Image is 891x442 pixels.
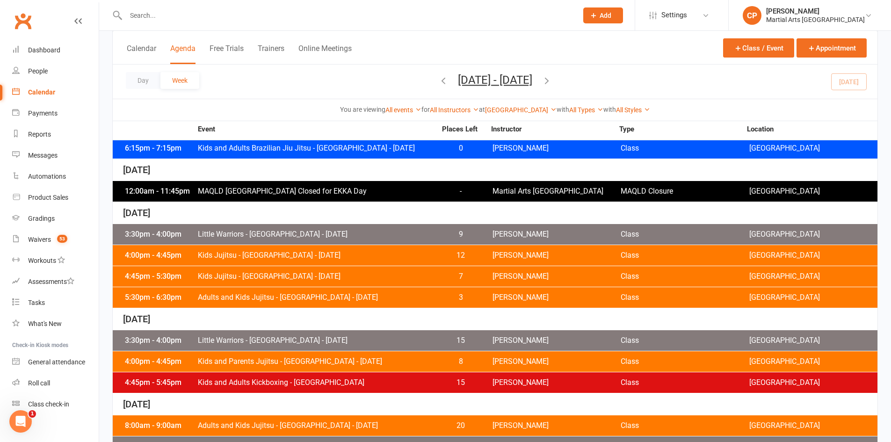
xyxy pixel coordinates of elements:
[493,422,621,429] span: [PERSON_NAME]
[170,44,196,64] button: Agenda
[493,337,621,344] span: [PERSON_NAME]
[435,126,484,133] strong: Places Left
[436,337,485,344] span: 15
[12,229,99,250] a: Waivers 53
[28,46,60,54] div: Dashboard
[749,188,877,195] span: [GEOGRAPHIC_DATA]
[123,358,197,365] div: 4:00pm - 4:45pm
[123,379,197,386] div: 4:45pm - 5:45pm
[28,109,58,117] div: Payments
[28,88,55,96] div: Calendar
[436,188,485,195] span: -
[210,44,244,64] button: Free Trials
[749,337,877,344] span: [GEOGRAPHIC_DATA]
[600,12,611,19] span: Add
[197,273,436,280] span: Kids Jujitsu - [GEOGRAPHIC_DATA] - [DATE]
[340,106,385,113] strong: You are viewing
[436,358,485,365] span: 8
[493,294,621,301] span: [PERSON_NAME]
[29,410,36,418] span: 1
[621,145,749,152] span: Class
[12,394,99,415] a: Class kiosk mode
[436,294,485,301] span: 3
[723,38,794,58] button: Class / Event
[28,67,48,75] div: People
[485,106,557,114] a: [GEOGRAPHIC_DATA]
[197,379,436,386] span: Kids and Adults Kickboxing - [GEOGRAPHIC_DATA]
[621,273,749,280] span: Class
[28,257,56,264] div: Workouts
[621,252,749,259] span: Class
[749,145,877,152] span: [GEOGRAPHIC_DATA]
[12,61,99,82] a: People
[766,7,865,15] div: [PERSON_NAME]
[9,410,32,433] iframe: Intercom live chat
[123,231,197,238] div: 3:30pm - 4:00pm
[621,294,749,301] span: Class
[603,106,616,113] strong: with
[749,422,877,429] span: [GEOGRAPHIC_DATA]
[197,358,436,365] span: Kids and Parents Jujitsu - [GEOGRAPHIC_DATA] - [DATE]
[28,173,66,180] div: Automations
[113,159,877,181] div: [DATE]
[28,358,85,366] div: General attendance
[436,145,485,152] span: 0
[57,235,67,243] span: 53
[493,188,621,195] span: Martial Arts [GEOGRAPHIC_DATA]
[28,400,69,408] div: Class check-in
[493,358,621,365] span: [PERSON_NAME]
[28,215,55,222] div: Gradings
[749,273,877,280] span: [GEOGRAPHIC_DATA]
[12,313,99,334] a: What's New
[749,379,877,386] span: [GEOGRAPHIC_DATA]
[113,308,877,330] div: [DATE]
[621,231,749,238] span: Class
[743,6,761,25] div: CP
[28,152,58,159] div: Messages
[436,379,485,386] span: 15
[123,188,197,195] div: 12:00am - 11:45pm
[619,126,747,133] strong: Type
[493,273,621,280] span: [PERSON_NAME]
[12,352,99,373] a: General attendance kiosk mode
[113,202,877,224] div: [DATE]
[493,252,621,259] span: [PERSON_NAME]
[479,106,485,113] strong: at
[749,358,877,365] span: [GEOGRAPHIC_DATA]
[493,145,621,152] span: [PERSON_NAME]
[197,231,436,238] span: Little Warriors - [GEOGRAPHIC_DATA] - [DATE]
[621,358,749,365] span: Class
[123,9,571,22] input: Search...
[28,236,51,243] div: Waivers
[12,208,99,229] a: Gradings
[12,271,99,292] a: Assessments
[616,106,650,114] a: All Styles
[436,231,485,238] span: 9
[661,5,687,26] span: Settings
[621,379,749,386] span: Class
[11,9,35,33] a: Clubworx
[385,106,421,114] a: All events
[197,294,436,301] span: Adults and Kids Jujitsu - [GEOGRAPHIC_DATA] - [DATE]
[557,106,569,113] strong: with
[113,393,877,415] div: [DATE]
[298,44,352,64] button: Online Meetings
[12,124,99,145] a: Reports
[160,72,199,89] button: Week
[749,294,877,301] span: [GEOGRAPHIC_DATA]
[436,273,485,280] span: 7
[258,44,284,64] button: Trainers
[197,188,436,195] span: MAQLD [GEOGRAPHIC_DATA] Closed for EKKA Day
[123,145,197,152] div: 6:15pm - 7:15pm
[197,337,436,344] span: Little Warriors - [GEOGRAPHIC_DATA] - [DATE]
[621,337,749,344] span: Class
[123,252,197,259] div: 4:00pm - 4:45pm
[766,15,865,24] div: Martial Arts [GEOGRAPHIC_DATA]
[28,130,51,138] div: Reports
[12,166,99,187] a: Automations
[12,82,99,103] a: Calendar
[197,126,435,133] strong: Event
[569,106,603,114] a: All Types
[797,38,867,58] button: Appointment
[197,252,436,259] span: Kids Jujitsu - [GEOGRAPHIC_DATA] - [DATE]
